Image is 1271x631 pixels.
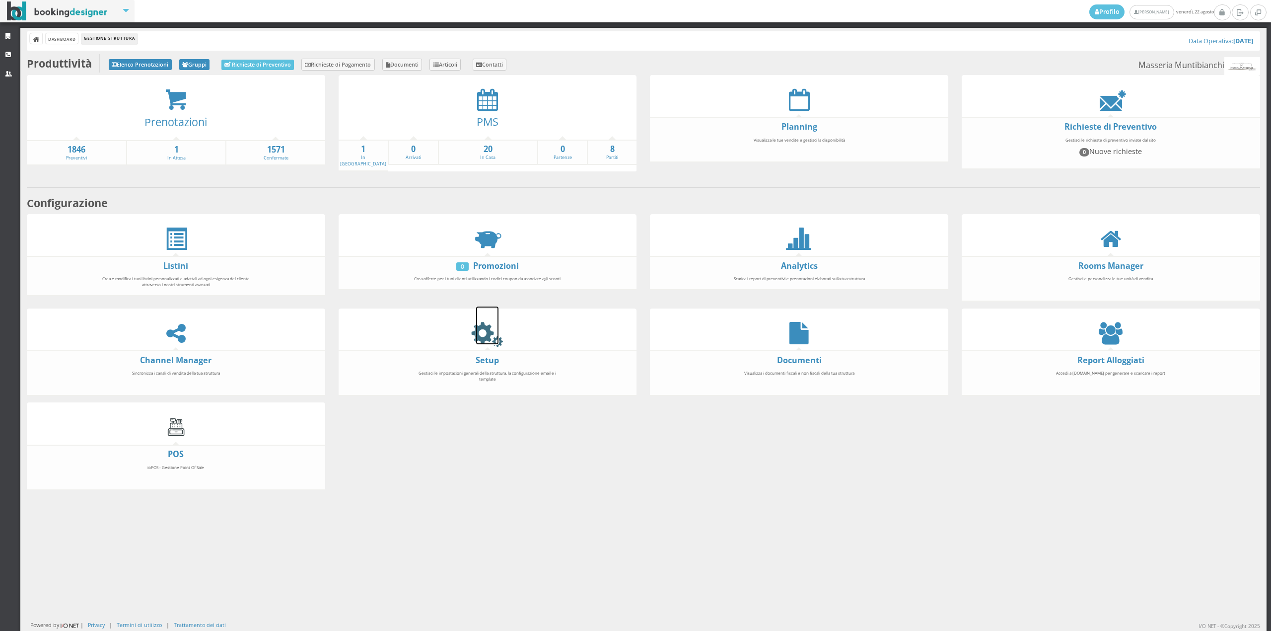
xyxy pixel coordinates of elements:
a: Promozioni [473,260,519,271]
b: Configurazione [27,196,108,210]
a: Data Operativa:[DATE] [1189,37,1253,45]
img: BookingDesigner.com [7,1,108,21]
div: Gestisci le richieste di preventivo inviate dal sito [1030,133,1191,165]
a: [PERSON_NAME] [1130,5,1174,19]
h4: Nuove richieste [1035,147,1187,156]
a: 0Partenze [538,144,587,161]
b: Produttività [27,56,92,71]
a: POS [168,449,184,460]
a: Planning [781,121,817,132]
a: Documenti [777,355,822,366]
b: [DATE] [1233,37,1253,45]
img: 56db488bc92111ef969d06d5a9c234c7.png [1224,57,1260,75]
div: Sincronizza i canali di vendita della tua struttura [95,366,256,392]
strong: 1571 [226,144,325,156]
a: Analytics [781,260,818,271]
a: Articoli [429,59,461,71]
a: Prenotazioni [144,115,207,129]
strong: 20 [439,144,537,155]
div: Scarica i report di preventivi e prenotazioni elaborati sulla tua struttura [719,271,880,286]
strong: 8 [588,144,636,155]
a: 20In Casa [439,144,537,161]
a: Dashboard [46,33,78,44]
div: Visualizza le tue vendite e gestisci la disponibilità [719,133,880,159]
a: Termini di utilizzo [117,621,162,629]
a: Channel Manager [140,355,212,366]
a: Setup [476,355,499,366]
a: Elenco Prenotazioni [109,59,172,70]
a: PMS [477,114,498,129]
div: Gestisci le impostazioni generali della struttura, la configurazione email e i template [407,366,568,392]
li: Gestione Struttura [81,33,137,44]
a: Richieste di Pagamento [301,59,375,71]
a: Gruppi [179,59,210,70]
a: 8Partiti [588,144,636,161]
span: venerdì, 22 agosto [1089,4,1214,19]
img: cash-register.gif [165,416,187,438]
a: Profilo [1089,4,1125,19]
a: 1In [GEOGRAPHIC_DATA] [339,144,388,167]
small: Masseria Muntibianchi [1138,57,1260,75]
a: Rooms Manager [1078,260,1143,271]
div: Crea e modifica i tuoi listini personalizzati e adattali ad ogni esigenza del cliente attraverso ... [95,271,256,292]
a: 1In Attesa [127,144,225,161]
a: Contatti [473,59,507,71]
img: ionet_small_logo.png [59,622,80,630]
div: 0 [456,262,469,271]
a: Documenti [382,59,423,71]
a: 1846Preventivi [27,144,126,161]
a: Listini [163,260,188,271]
div: Gestisci e personalizza le tue unità di vendita [1030,271,1191,298]
strong: 0 [389,144,438,155]
div: Crea offerte per i tuoi clienti utilizzando i codici coupon da associare agli sconti [407,271,568,286]
a: 0Arrivati [389,144,438,161]
span: 0 [1079,148,1089,156]
div: Visualizza i documenti fiscali e non fiscali della tua struttura [719,366,880,392]
strong: 1 [127,144,225,156]
div: | [109,621,112,629]
a: Richieste di Preventivo [1064,121,1157,132]
strong: 1 [339,144,388,155]
strong: 1846 [27,144,126,156]
div: Powered by | [30,621,83,630]
div: ioPOS - Gestione Point Of Sale [95,460,256,486]
div: | [166,621,169,629]
a: 1571Confermate [226,144,325,161]
a: Trattamento dei dati [174,621,226,629]
a: Privacy [88,621,105,629]
strong: 0 [538,144,587,155]
div: Accedi a [DOMAIN_NAME] per generare e scaricare i report [1030,366,1191,392]
a: Report Alloggiati [1077,355,1144,366]
a: Richieste di Preventivo [221,60,294,70]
